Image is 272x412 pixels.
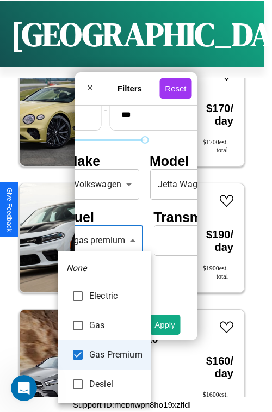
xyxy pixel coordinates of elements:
[89,290,143,303] span: Electric
[89,319,143,332] span: Gas
[89,348,143,361] span: Gas Premium
[11,375,37,401] iframe: Intercom live chat
[89,378,143,391] span: Desiel
[66,262,87,275] em: None
[5,188,13,232] div: Give Feedback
